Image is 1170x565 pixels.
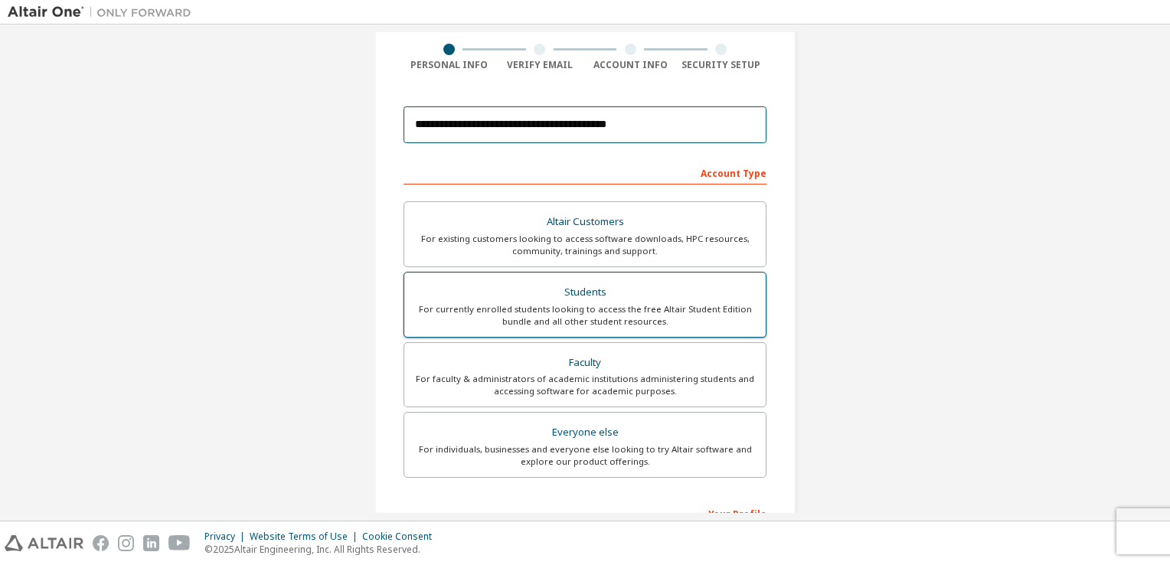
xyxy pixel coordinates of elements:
img: instagram.svg [118,535,134,551]
img: facebook.svg [93,535,109,551]
div: Altair Customers [413,211,757,233]
div: For faculty & administrators of academic institutions administering students and accessing softwa... [413,373,757,397]
img: altair_logo.svg [5,535,83,551]
div: Verify Email [495,59,586,71]
div: Privacy [204,531,250,543]
div: Cookie Consent [362,531,441,543]
div: Students [413,282,757,303]
div: Website Terms of Use [250,531,362,543]
div: Faculty [413,352,757,374]
div: Account Info [585,59,676,71]
div: For currently enrolled students looking to access the free Altair Student Edition bundle and all ... [413,303,757,328]
img: linkedin.svg [143,535,159,551]
div: For existing customers looking to access software downloads, HPC resources, community, trainings ... [413,233,757,257]
div: Everyone else [413,422,757,443]
img: youtube.svg [168,535,191,551]
div: Security Setup [676,59,767,71]
div: Personal Info [404,59,495,71]
img: Altair One [8,5,199,20]
div: For individuals, businesses and everyone else looking to try Altair software and explore our prod... [413,443,757,468]
div: Your Profile [404,501,766,525]
div: Account Type [404,160,766,185]
p: © 2025 Altair Engineering, Inc. All Rights Reserved. [204,543,441,556]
